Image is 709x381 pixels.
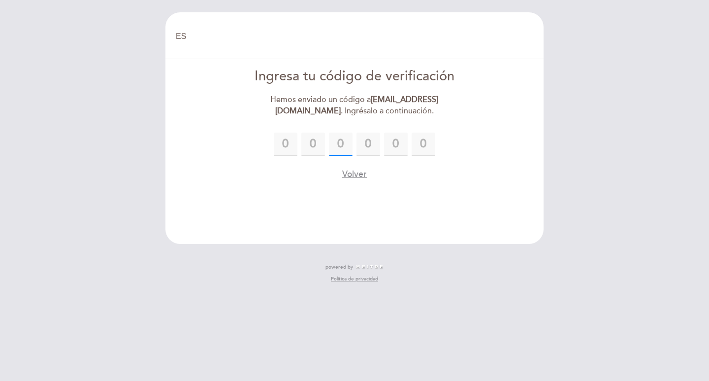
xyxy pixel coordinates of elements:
input: 0 [384,133,408,156]
input: 0 [274,133,297,156]
input: 0 [301,133,325,156]
a: powered by [325,264,384,271]
input: 0 [356,133,380,156]
div: Hemos enviado un código a . Ingrésalo a continuación. [242,94,468,117]
button: Volver [342,168,367,180]
span: powered by [325,264,353,271]
a: Política de privacidad [331,276,378,282]
input: 0 [412,133,435,156]
img: MEITRE [355,265,384,270]
div: Ingresa tu código de verificación [242,67,468,86]
strong: [EMAIL_ADDRESS][DOMAIN_NAME] [275,95,439,116]
input: 0 [329,133,353,156]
